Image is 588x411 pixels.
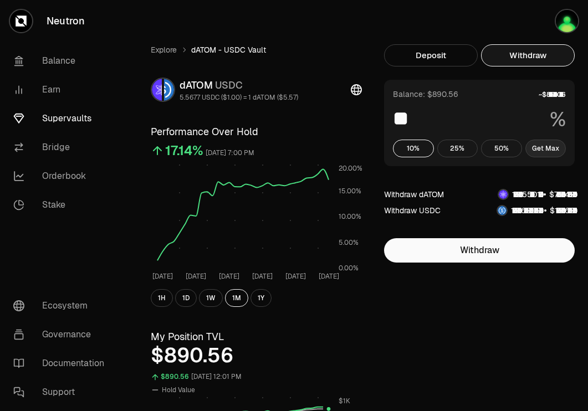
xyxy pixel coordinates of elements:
div: [DATE] 12:01 PM [191,371,242,383]
div: dATOM [180,78,298,93]
span: Hold Value [162,386,195,394]
a: Support [4,378,120,407]
div: $890.56 [151,345,362,367]
span: % [550,109,566,131]
div: 5.5677 USDC ($1.00) = 1 dATOM ($5.57) [180,93,298,102]
button: 1W [199,289,223,307]
button: 25% [437,140,478,157]
a: Balance [4,47,120,75]
div: Withdraw dATOM [384,189,444,200]
button: Deposit [384,44,478,66]
span: dATOM - USDC Vault [191,44,266,55]
a: Earn [4,75,120,104]
img: USDC Logo [164,79,174,101]
div: $890.56 [161,371,189,383]
tspan: [DATE] [285,272,306,281]
tspan: [DATE] [319,272,339,281]
img: dATOM Logo [152,79,162,101]
div: [DATE] 7:00 PM [206,147,254,160]
h3: My Position TVL [151,329,362,345]
button: Withdraw [384,238,575,263]
button: 1Y [250,289,272,307]
a: Stake [4,191,120,219]
span: USDC [215,79,243,91]
button: 1H [151,289,173,307]
img: USDC Logo [498,206,507,215]
tspan: [DATE] [219,272,239,281]
a: Explore [151,44,177,55]
tspan: 10.00% [339,212,361,221]
a: Bridge [4,133,120,162]
tspan: [DATE] [252,272,273,281]
a: Supervaults [4,104,120,133]
button: 1M [225,289,248,307]
h3: Performance Over Hold [151,124,362,140]
tspan: $1K [339,397,350,405]
tspan: [DATE] [152,272,173,281]
div: Balance: $890.56 [393,89,458,100]
div: 17.14% [165,142,203,160]
a: Ecosystem [4,291,120,320]
a: Governance [4,320,120,349]
button: Get Max [525,140,566,157]
a: Orderbook [4,162,120,191]
button: 50% [481,140,522,157]
div: Withdraw USDC [384,205,441,216]
a: Documentation [4,349,120,378]
tspan: 20.00% [339,164,362,173]
img: dATOM Logo [499,190,508,199]
tspan: 5.00% [339,238,359,247]
button: Withdraw [481,44,575,66]
tspan: 15.00% [339,187,361,196]
tspan: [DATE] [186,272,206,281]
tspan: 0.00% [339,264,359,273]
button: 10% [393,140,434,157]
button: 1D [175,289,197,307]
nav: breadcrumb [151,44,362,55]
img: Atom Staking [556,10,578,32]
